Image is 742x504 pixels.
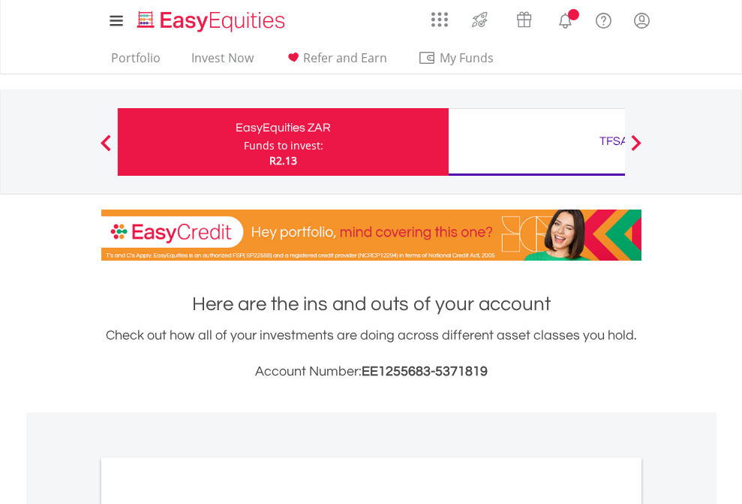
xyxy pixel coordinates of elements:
img: EasyEquities_Logo.png [134,9,291,34]
img: vouchers-v2.svg [512,8,536,32]
a: My Profile [623,4,661,37]
h1: Here are the ins and outs of your account [101,291,641,318]
div: EasyEquities ZAR [127,117,440,138]
img: thrive-v2.svg [467,8,492,32]
a: Invest Now [185,50,260,74]
a: AppsGrid [422,4,458,28]
button: Next [621,142,651,157]
a: Portfolio [105,50,167,74]
img: EasyCredit Promotion Banner [101,210,641,261]
a: FAQ's and Support [584,4,623,34]
a: Notifications [546,4,584,34]
button: Previous [91,142,121,157]
div: Check out how all of your investments are doing across different asset classes you hold. [101,325,641,382]
a: Refer and Earn [278,50,393,74]
span: R2.13 [269,153,297,167]
a: Home page [131,4,291,34]
span: My Funds [418,48,516,68]
img: grid-menu-icon.svg [431,11,448,28]
div: Funds to invest: [244,138,323,153]
a: Vouchers [502,4,546,32]
h3: Account Number: [101,361,641,382]
span: EE1255683-5371819 [362,364,488,379]
span: Refer and Earn [303,50,387,66]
